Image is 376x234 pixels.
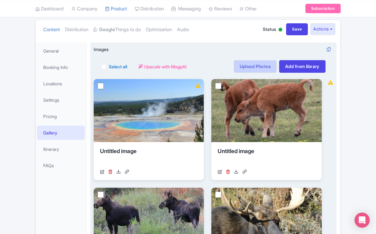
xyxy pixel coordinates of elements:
[177,20,189,40] a: Audio
[37,158,85,173] a: FAQs
[144,63,187,70] span: Upscale with MagpAI
[37,44,85,58] a: General
[305,4,341,13] a: Subscription
[94,46,109,53] span: Images
[263,26,276,32] span: Status
[37,93,85,107] a: Settings
[37,109,85,123] a: Pricing
[279,60,326,73] a: Add from library
[100,147,197,166] div: Untitled image
[146,20,172,40] a: Optimization
[138,63,187,70] a: Upscale with MagpAI
[37,60,85,74] a: Booking Info
[65,20,88,40] a: Distribution
[310,23,335,35] button: Actions
[109,63,127,70] label: Select all
[234,60,277,73] a: Upload Photos
[37,77,85,91] a: Locations
[43,20,60,40] a: Content
[218,147,315,166] div: Untitled image
[37,142,85,156] a: Itinerary
[37,126,85,140] a: Gallery
[355,213,370,228] div: Open Intercom Messenger
[286,23,308,35] input: Save
[277,25,284,35] div: Active
[93,20,141,40] a: GoogleThings to do
[99,26,115,33] strong: Google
